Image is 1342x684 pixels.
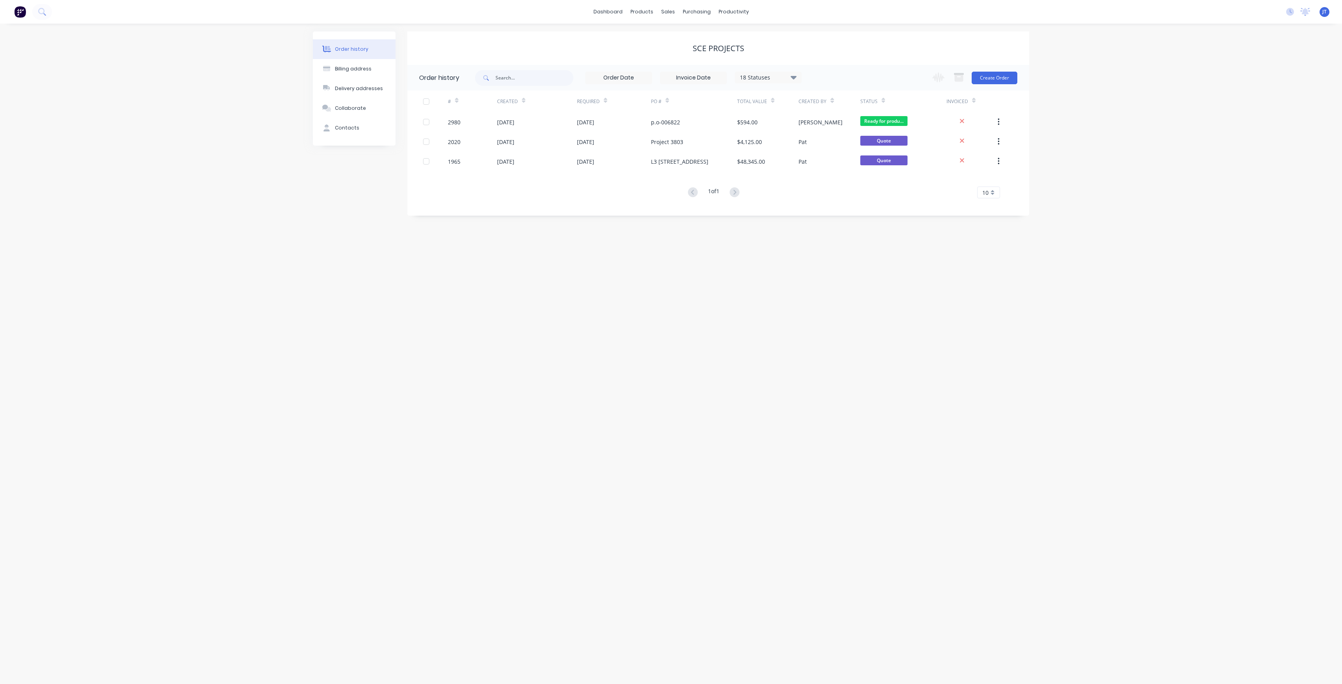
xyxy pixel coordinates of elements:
[860,155,908,165] span: Quote
[737,157,765,166] div: $48,345.00
[799,138,807,146] div: Pat
[335,65,372,72] div: Billing address
[735,73,801,82] div: 18 Statuses
[799,118,843,126] div: [PERSON_NAME]
[448,91,497,112] div: #
[497,118,514,126] div: [DATE]
[497,98,518,105] div: Created
[737,138,762,146] div: $4,125.00
[737,118,758,126] div: $594.00
[313,79,396,98] button: Delivery addresses
[982,189,989,197] span: 10
[419,73,459,83] div: Order history
[590,6,627,18] a: dashboard
[577,157,594,166] div: [DATE]
[651,138,683,146] div: Project 3803
[14,6,26,18] img: Factory
[335,105,366,112] div: Collaborate
[693,44,744,53] div: SCE Projects
[313,98,396,118] button: Collaborate
[946,98,968,105] div: Invoiced
[313,59,396,79] button: Billing address
[860,98,878,105] div: Status
[497,138,514,146] div: [DATE]
[497,157,514,166] div: [DATE]
[799,157,807,166] div: Pat
[799,98,826,105] div: Created By
[586,72,652,84] input: Order Date
[577,91,651,112] div: Required
[860,116,908,126] span: Ready for produ...
[448,98,451,105] div: #
[577,138,594,146] div: [DATE]
[860,91,946,112] div: Status
[946,91,996,112] div: Invoiced
[737,91,799,112] div: Total Value
[708,187,719,198] div: 1 of 1
[335,124,359,131] div: Contacts
[737,98,767,105] div: Total Value
[335,85,383,92] div: Delivery addresses
[495,70,573,86] input: Search...
[577,118,594,126] div: [DATE]
[448,118,460,126] div: 2980
[679,6,715,18] div: purchasing
[799,91,860,112] div: Created By
[651,98,662,105] div: PO #
[335,46,368,53] div: Order history
[448,157,460,166] div: 1965
[577,98,600,105] div: Required
[497,91,577,112] div: Created
[651,157,708,166] div: L3 [STREET_ADDRESS]
[715,6,753,18] div: productivity
[313,39,396,59] button: Order history
[657,6,679,18] div: sales
[627,6,657,18] div: products
[1322,8,1327,15] span: JT
[313,118,396,138] button: Contacts
[651,118,680,126] div: p.o-006822
[860,136,908,146] span: Quote
[660,72,726,84] input: Invoice Date
[448,138,460,146] div: 2020
[972,72,1017,84] button: Create Order
[651,91,737,112] div: PO #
